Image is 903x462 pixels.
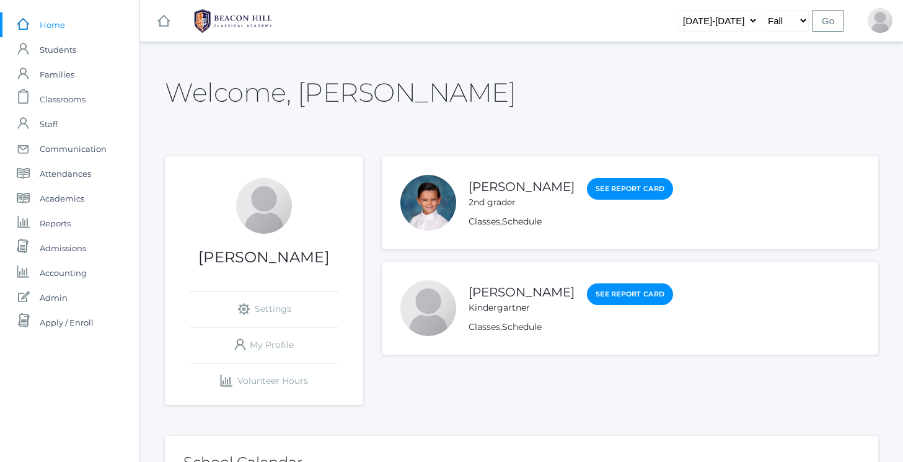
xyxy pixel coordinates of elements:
a: [PERSON_NAME] [469,179,575,194]
a: [PERSON_NAME] [469,285,575,300]
div: Kindergartner [469,301,575,314]
span: Students [40,37,76,62]
div: Shain Hrehniy [868,8,892,33]
h1: [PERSON_NAME] [165,249,363,265]
span: Academics [40,186,84,211]
span: Attendances [40,161,91,186]
div: Jesiah Hrehniy [400,175,456,231]
div: Hannah Hrehniy [400,280,456,336]
span: Communication [40,136,107,161]
a: Settings [190,291,338,327]
input: Go [812,10,844,32]
span: Staff [40,112,58,136]
span: Apply / Enroll [40,310,94,335]
span: Admin [40,285,68,310]
span: Classrooms [40,87,86,112]
a: Schedule [502,321,542,332]
span: Families [40,62,74,87]
div: Shain Hrehniy [236,178,292,234]
div: , [469,321,673,334]
h2: Welcome, [PERSON_NAME] [165,78,516,107]
a: See Report Card [587,283,673,305]
a: Volunteer Hours [190,363,338,399]
span: Home [40,12,65,37]
span: Reports [40,211,71,236]
a: Classes [469,321,500,332]
span: Accounting [40,260,87,285]
a: Schedule [502,216,542,227]
a: See Report Card [587,178,673,200]
a: My Profile [190,327,338,363]
div: , [469,215,673,228]
div: 2nd grader [469,196,575,209]
a: Classes [469,216,500,227]
span: Admissions [40,236,86,260]
img: BHCALogos-05-308ed15e86a5a0abce9b8dd61676a3503ac9727e845dece92d48e8588c001991.png [187,6,280,37]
